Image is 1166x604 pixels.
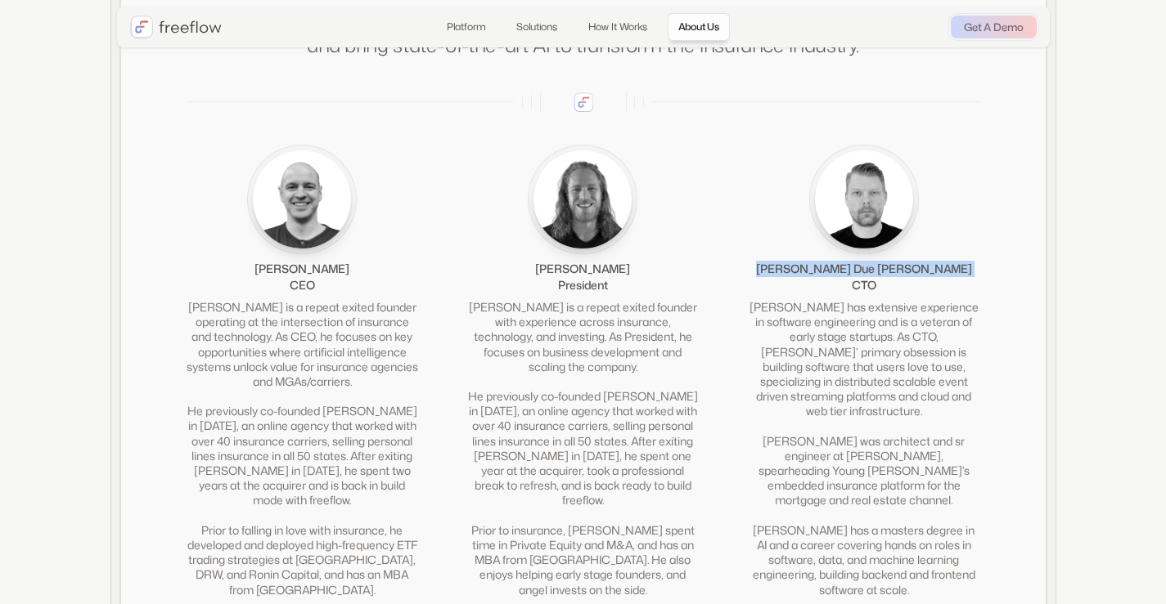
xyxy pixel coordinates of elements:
a: About Us [668,13,730,41]
div: CTO [852,277,876,293]
div: [PERSON_NAME] [535,261,630,277]
div: [PERSON_NAME] Due [PERSON_NAME] [756,261,972,277]
div: [PERSON_NAME] [254,261,349,277]
a: How It Works [578,13,658,41]
a: Solutions [506,13,568,41]
a: home [130,16,222,38]
a: Get A Demo [951,16,1037,38]
a: Platform [436,13,496,41]
div: [PERSON_NAME] is a repeat exited founder operating at the intersection of insurance and technolog... [187,300,418,597]
div: CEO [290,277,315,293]
div: [PERSON_NAME] has extensive experience in software engineering and is a veteran of early stage st... [748,300,979,597]
div: President [558,277,608,293]
div: [PERSON_NAME] is a repeat exited founder with experience across insurance, technology, and invest... [467,300,699,597]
